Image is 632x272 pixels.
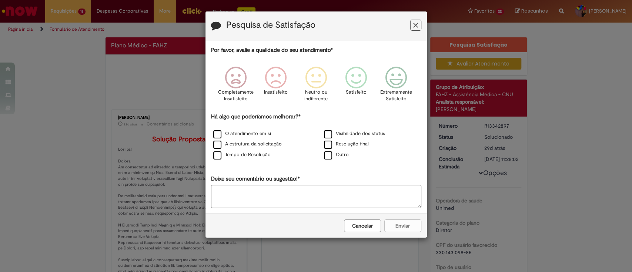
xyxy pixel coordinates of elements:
div: Extremamente Satisfeito [377,61,415,112]
label: Resolução final [324,141,369,148]
label: A estrutura da solicitação [213,141,282,148]
p: Insatisfeito [264,89,288,96]
button: Cancelar [344,219,381,232]
label: Deixe seu comentário ou sugestão!* [211,175,300,183]
label: Por favor, avalie a qualidade do seu atendimento* [211,46,333,54]
p: Completamente Insatisfeito [218,89,254,103]
label: Visibilidade dos status [324,130,385,137]
p: Satisfeito [346,89,367,96]
label: Tempo de Resolução [213,151,271,158]
div: Há algo que poderíamos melhorar?* [211,113,421,161]
label: Outro [324,151,349,158]
div: Neutro ou indiferente [297,61,335,112]
p: Neutro ou indiferente [302,89,329,103]
div: Completamente Insatisfeito [217,61,255,112]
label: Pesquisa de Satisfação [226,20,315,30]
div: Satisfeito [337,61,375,112]
label: O atendimento em si [213,130,271,137]
p: Extremamente Satisfeito [380,89,412,103]
div: Insatisfeito [257,61,295,112]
